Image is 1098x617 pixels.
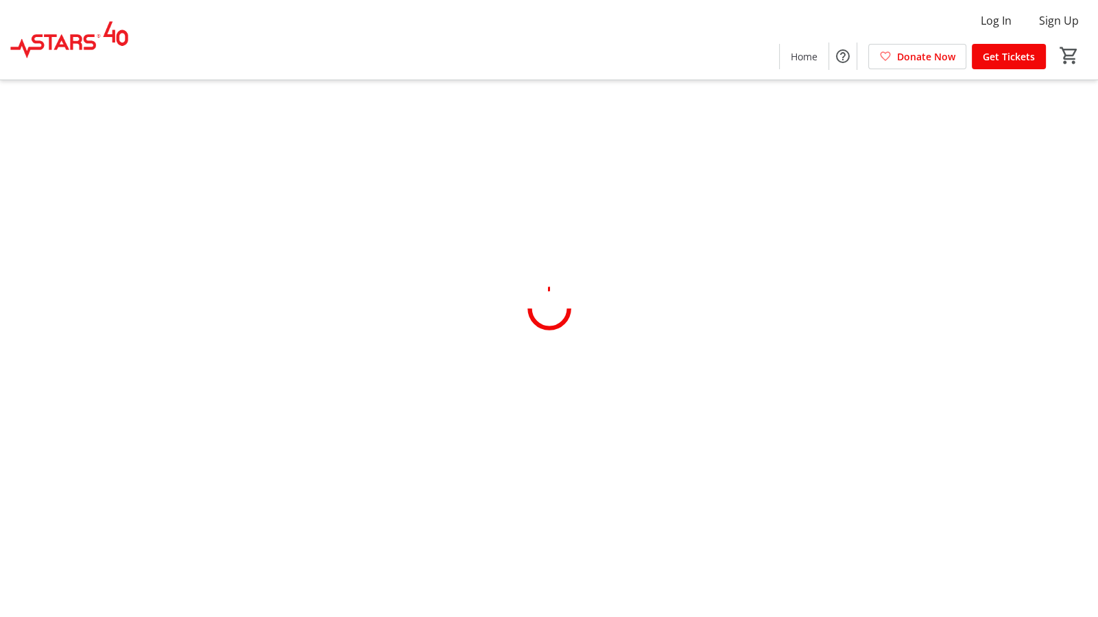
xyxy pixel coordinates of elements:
button: Cart [1057,43,1082,68]
span: Home [791,49,817,64]
button: Log In [970,10,1023,32]
a: Donate Now [868,44,966,69]
button: Help [829,43,857,70]
a: Home [780,44,828,69]
button: Sign Up [1028,10,1090,32]
a: Get Tickets [972,44,1046,69]
span: Donate Now [897,49,955,64]
img: STARS's Logo [8,5,130,74]
span: Log In [981,12,1012,29]
span: Get Tickets [983,49,1035,64]
span: Sign Up [1039,12,1079,29]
